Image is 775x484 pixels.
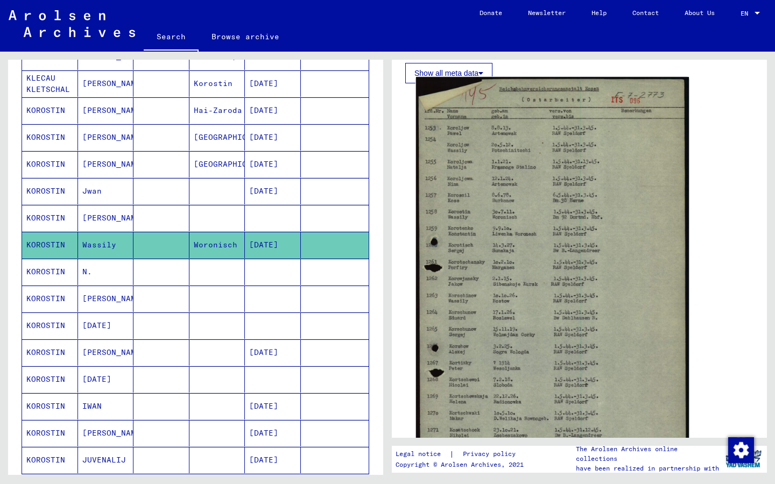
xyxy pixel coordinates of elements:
[78,97,134,124] mat-cell: [PERSON_NAME]
[245,447,301,473] mat-cell: [DATE]
[78,232,134,258] mat-cell: Wassily
[396,460,529,469] p: Copyright © Arolsen Archives, 2021
[728,437,754,463] img: Zustimmung ändern
[9,10,135,37] img: Arolsen_neg.svg
[22,232,78,258] mat-cell: KOROSTIN
[78,205,134,231] mat-cell: [PERSON_NAME]
[78,339,134,366] mat-cell: [PERSON_NAME]
[245,393,301,419] mat-cell: [DATE]
[22,97,78,124] mat-cell: KOROSTIN
[22,447,78,473] mat-cell: KOROSTIN
[22,312,78,339] mat-cell: KOROSTIN
[189,70,245,97] mat-cell: Korostin
[22,286,78,312] mat-cell: KOROSTIN
[245,124,301,151] mat-cell: [DATE]
[245,151,301,177] mat-cell: [DATE]
[144,24,199,52] a: Search
[245,70,301,97] mat-cell: [DATE]
[78,124,134,151] mat-cell: [PERSON_NAME]
[22,393,78,419] mat-cell: KOROSTIN
[728,437,753,462] div: Zustimmung ändern
[22,70,78,97] mat-cell: KLECAU KLETSCHAL
[22,178,78,204] mat-cell: KOROSTIN
[245,232,301,258] mat-cell: [DATE]
[22,151,78,177] mat-cell: KOROSTIN
[396,449,449,460] a: Legal notice
[78,393,134,419] mat-cell: IWAN
[22,339,78,366] mat-cell: KOROSTIN
[189,97,245,124] mat-cell: Hai-Zaroda
[396,449,529,460] div: |
[723,445,764,472] img: yv_logo.png
[78,312,134,339] mat-cell: [DATE]
[22,366,78,393] mat-cell: KOROSTIN
[78,70,134,97] mat-cell: [PERSON_NAME]
[245,97,301,124] mat-cell: [DATE]
[22,420,78,446] mat-cell: KOROSTIN
[78,151,134,177] mat-cell: [PERSON_NAME]
[741,9,748,17] mat-select-trigger: EN
[189,124,245,151] mat-cell: [GEOGRAPHIC_DATA]
[576,464,720,473] p: have been realized in partnership with
[78,286,134,312] mat-cell: [PERSON_NAME]
[576,444,720,464] p: The Arolsen Archives online collections
[78,259,134,285] mat-cell: N.
[454,449,529,460] a: Privacy policy
[78,420,134,446] mat-cell: [PERSON_NAME]
[245,339,301,366] mat-cell: [DATE]
[22,124,78,151] mat-cell: KOROSTIN
[405,63,492,83] button: Show all meta data
[78,447,134,473] mat-cell: JUVENALIJ
[189,232,245,258] mat-cell: Woronisch
[22,259,78,285] mat-cell: KOROSTIN
[189,151,245,177] mat-cell: [GEOGRAPHIC_DATA]
[78,178,134,204] mat-cell: Jwan
[199,24,292,49] a: Browse archive
[22,205,78,231] mat-cell: KOROSTIN
[245,178,301,204] mat-cell: [DATE]
[245,420,301,446] mat-cell: [DATE]
[78,366,134,393] mat-cell: [DATE]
